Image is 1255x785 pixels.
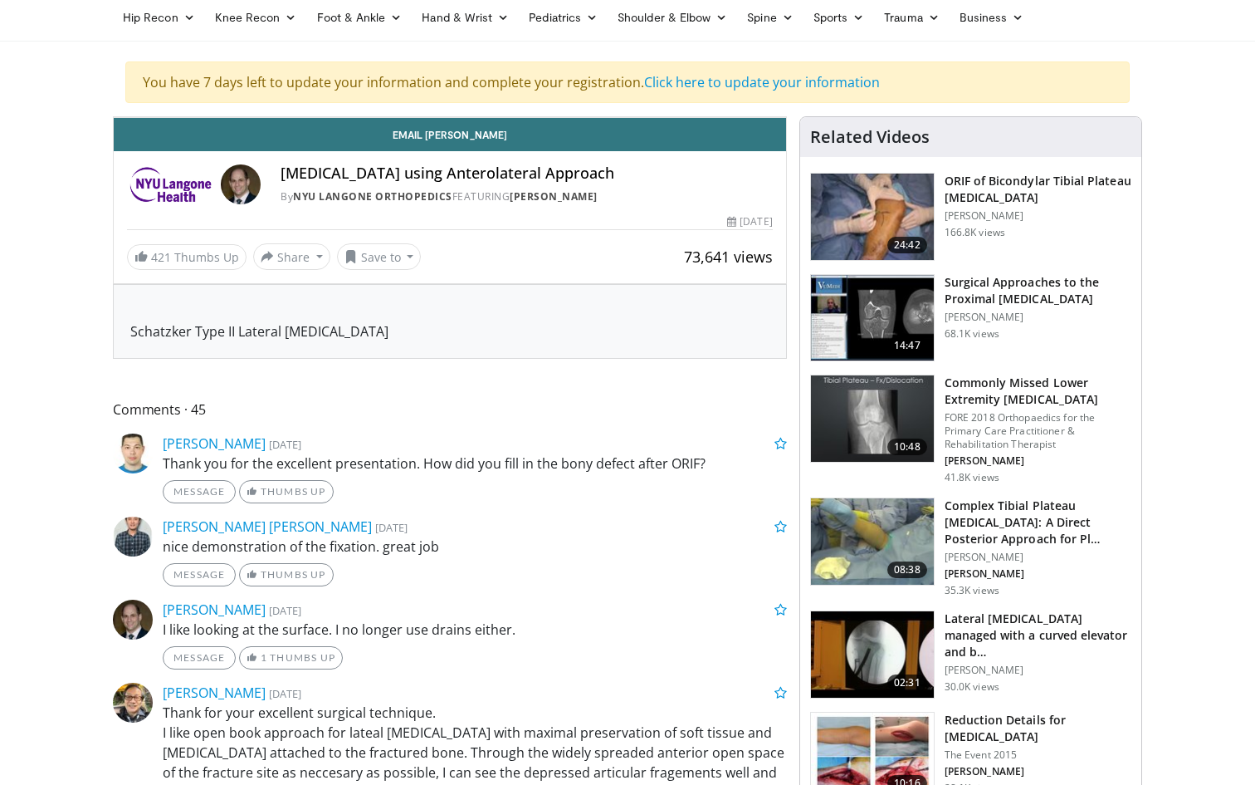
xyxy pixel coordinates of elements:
[945,471,999,484] p: 41.8K views
[945,680,999,694] p: 30.0K views
[945,748,1131,762] p: The Event 2015
[945,765,1131,778] p: [PERSON_NAME]
[810,375,1131,484] a: 10:48 Commonly Missed Lower Extremity [MEDICAL_DATA] FORE 2018 Orthopaedics for the Primary Care ...
[127,164,214,204] img: NYU Langone Orthopedics
[113,683,153,723] img: Avatar
[945,664,1131,677] p: [PERSON_NAME]
[811,275,934,361] img: DA_UIUPltOAJ8wcH4xMDoxOjB1O8AjAz.150x105_q85_crop-smart_upscale.jpg
[945,209,1131,223] p: [PERSON_NAME]
[810,127,930,147] h4: Related Videos
[163,480,236,503] a: Message
[945,411,1131,451] p: FORE 2018 Orthopaedics for the Primary Care Practitioner & Rehabilitation Therapist
[510,189,598,204] a: [PERSON_NAME]
[113,434,153,473] img: Avatar
[737,1,803,34] a: Spine
[874,1,950,34] a: Trauma
[608,1,737,34] a: Shoulder & Elbow
[269,603,301,618] small: [DATE]
[113,517,153,557] img: Avatar
[810,611,1131,699] a: 02:31 Lateral [MEDICAL_DATA] managed with a curved elevator and b… [PERSON_NAME] 30.0K views
[887,675,927,691] span: 02:31
[163,563,236,586] a: Message
[519,1,608,34] a: Pediatrics
[945,498,1131,547] h3: Complex Tibial Plateau [MEDICAL_DATA]: A Direct Posterior Approach for Pl…
[239,480,333,503] a: Thumbs Up
[811,498,934,585] img: a3c47f0e-2ae2-4b3a-bf8e-14343b886af9.150x105_q85_crop-smart_upscale.jpg
[151,249,171,265] span: 421
[163,518,372,536] a: [PERSON_NAME] [PERSON_NAME]
[945,611,1131,660] h3: Lateral [MEDICAL_DATA] managed with a curved elevator and b…
[239,563,333,586] a: Thumbs Up
[945,712,1131,745] h3: Reduction Details for [MEDICAL_DATA]
[125,61,1130,103] div: You have 7 days left to update your information and complete your registration.
[727,214,772,229] div: [DATE]
[945,454,1131,468] p: [PERSON_NAME]
[811,611,934,698] img: ssCKXnGZZaxxNNa35hMDoxOjBvO2OFFA_1.150x105_q85_crop-smart_upscale.jpg
[950,1,1034,34] a: Business
[269,437,301,452] small: [DATE]
[811,375,934,462] img: 4aa379b6-386c-4fb5-93ee-de5617843a87.150x105_q85_crop-smart_upscale.jpg
[811,174,934,260] img: Levy_Tib_Plat_100000366_3.jpg.150x105_q85_crop-smart_upscale.jpg
[810,498,1131,597] a: 08:38 Complex Tibial Plateau [MEDICAL_DATA]: A Direct Posterior Approach for Pl… [PERSON_NAME] [P...
[412,1,519,34] a: Hand & Wrist
[269,686,301,701] small: [DATE]
[684,247,773,267] span: 73,641 views
[337,243,422,270] button: Save to
[945,375,1131,408] h3: Commonly Missed Lower Extremity [MEDICAL_DATA]
[945,226,1005,239] p: 166.8K views
[163,646,236,670] a: Message
[163,684,266,702] a: [PERSON_NAME]
[945,311,1131,324] p: [PERSON_NAME]
[114,117,786,118] video-js: Video Player
[887,237,927,253] span: 24:42
[114,118,786,151] a: Email [PERSON_NAME]
[261,651,267,664] span: 1
[205,1,307,34] a: Knee Recon
[945,173,1131,206] h3: ORIF of Bicondylar Tibial Plateau [MEDICAL_DATA]
[163,601,266,619] a: [PERSON_NAME]
[221,164,261,204] img: Avatar
[163,434,266,453] a: [PERSON_NAME]
[239,646,343,670] a: 1 Thumbs Up
[130,302,769,341] div: Schatzker Type II Lateral [MEDICAL_DATA]
[810,173,1131,261] a: 24:42 ORIF of Bicondylar Tibial Plateau [MEDICAL_DATA] [PERSON_NAME] 166.8K views
[803,1,875,34] a: Sports
[163,454,787,473] p: Thank you for the excellent presentation. How did you fill in the bony defect after ORIF?
[127,244,247,270] a: 421 Thumbs Up
[253,243,330,270] button: Share
[887,439,927,455] span: 10:48
[281,164,772,183] h4: [MEDICAL_DATA] using Anterolateral Approach
[945,327,999,341] p: 68.1K views
[375,520,408,535] small: [DATE]
[163,620,787,640] p: I like looking at the surface. I no longer use drains either.
[945,274,1131,307] h3: Surgical Approaches to the Proximal [MEDICAL_DATA]
[945,584,999,597] p: 35.3K views
[887,337,927,354] span: 14:47
[945,567,1131,581] p: [PERSON_NAME]
[113,600,153,640] img: Avatar
[113,399,787,420] span: Comments 45
[281,189,772,204] div: By FEATURING
[887,562,927,578] span: 08:38
[644,73,880,91] a: Click here to update your information
[810,274,1131,362] a: 14:47 Surgical Approaches to the Proximal [MEDICAL_DATA] [PERSON_NAME] 68.1K views
[307,1,413,34] a: Foot & Ankle
[163,537,787,557] p: nice demonstration of the fixation. great job
[293,189,452,204] a: NYU Langone Orthopedics
[945,551,1131,564] p: [PERSON_NAME]
[113,1,205,34] a: Hip Recon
